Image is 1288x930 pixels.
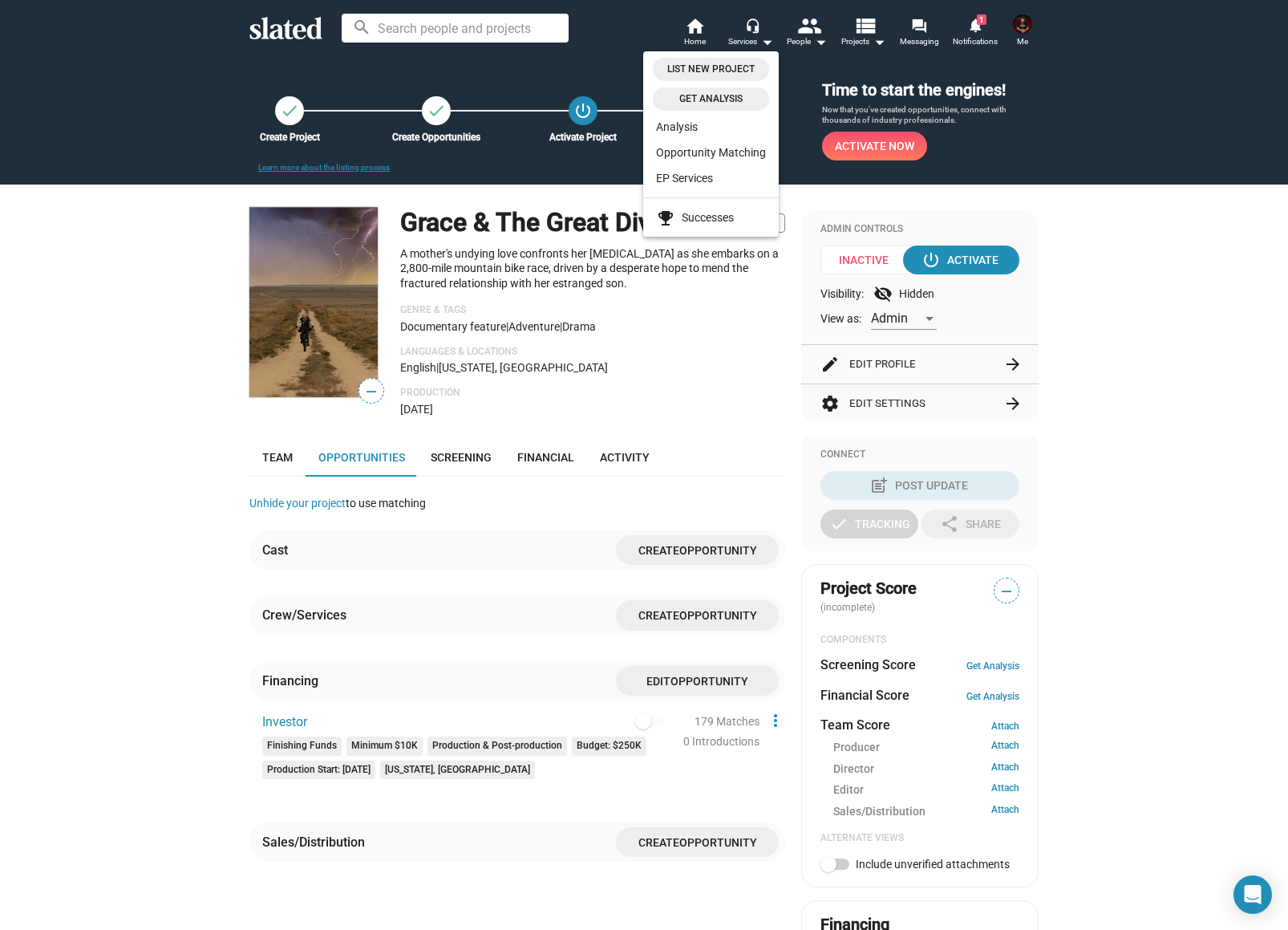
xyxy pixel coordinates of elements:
[653,87,769,111] a: Get analysis
[662,91,759,108] span: Get analysis
[643,114,779,140] a: Analysis
[656,209,675,228] mat-icon: emoji_events
[662,61,759,78] span: List New Project
[643,165,779,191] a: EP Services
[653,58,769,81] a: List New Project
[643,140,779,165] a: Opportunity Matching
[643,205,779,230] a: Successes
